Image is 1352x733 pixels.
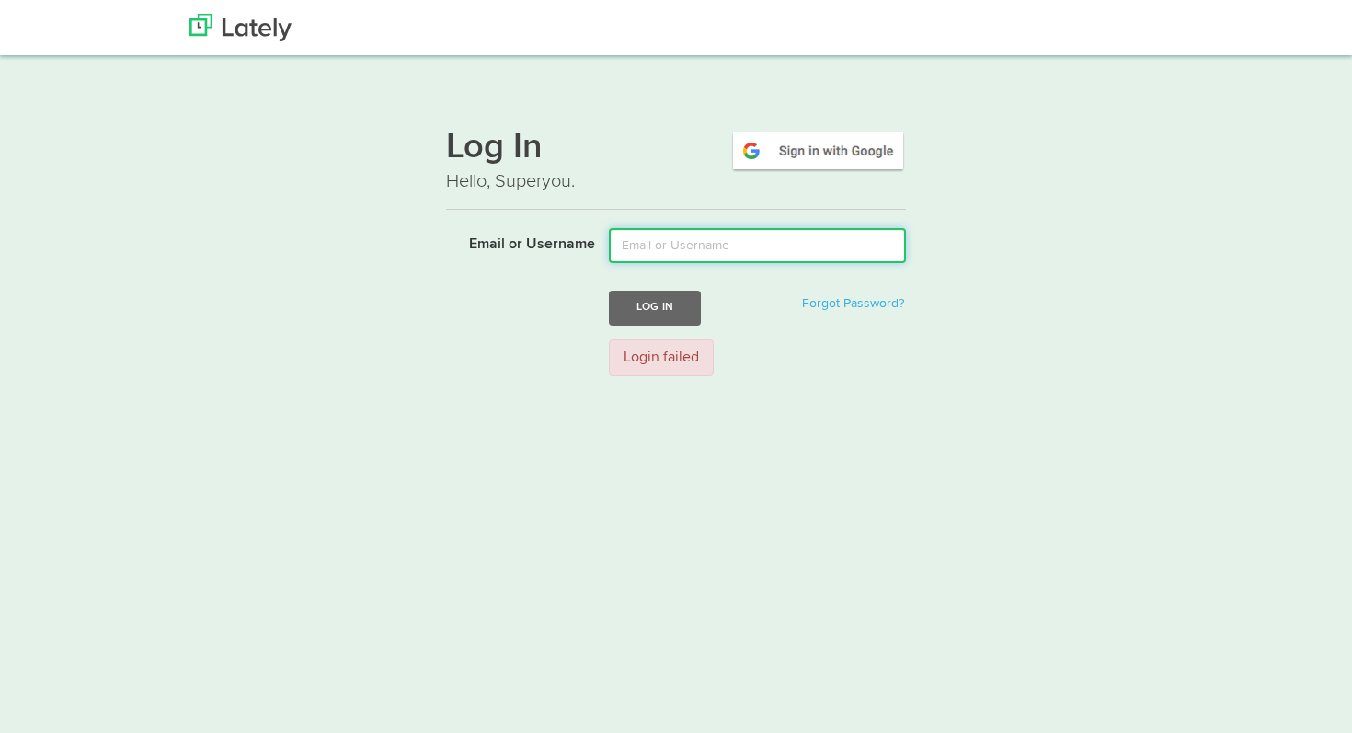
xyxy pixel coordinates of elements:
[446,168,906,195] p: Hello, Superyou.
[802,297,904,310] a: Forgot Password?
[730,130,906,172] img: google-signin.png
[609,291,701,325] button: Log In
[609,339,714,377] div: Login failed
[446,130,906,168] h1: Log In
[432,228,595,256] label: Email or Username
[609,228,906,263] input: Email or Username
[189,14,292,41] img: Lately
